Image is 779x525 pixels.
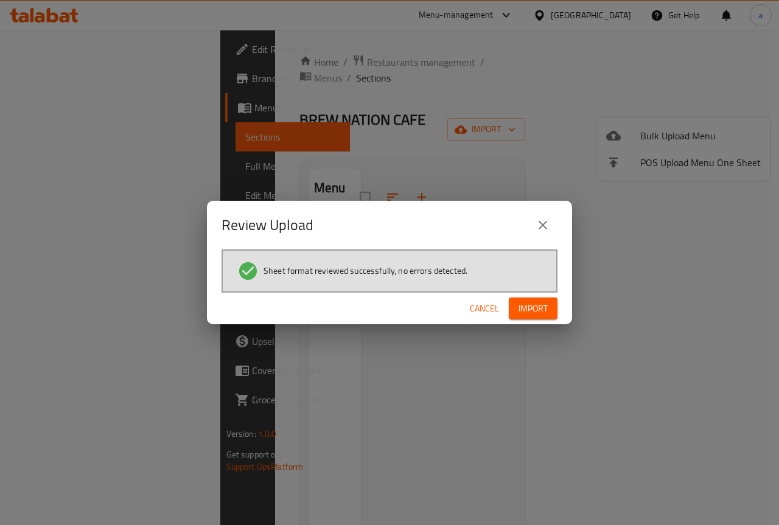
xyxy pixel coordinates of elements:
[222,215,313,235] h2: Review Upload
[509,297,557,320] button: Import
[528,210,557,240] button: close
[519,301,548,316] span: Import
[465,297,504,320] button: Cancel
[264,265,467,277] span: Sheet format reviewed successfully, no errors detected.
[470,301,499,316] span: Cancel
